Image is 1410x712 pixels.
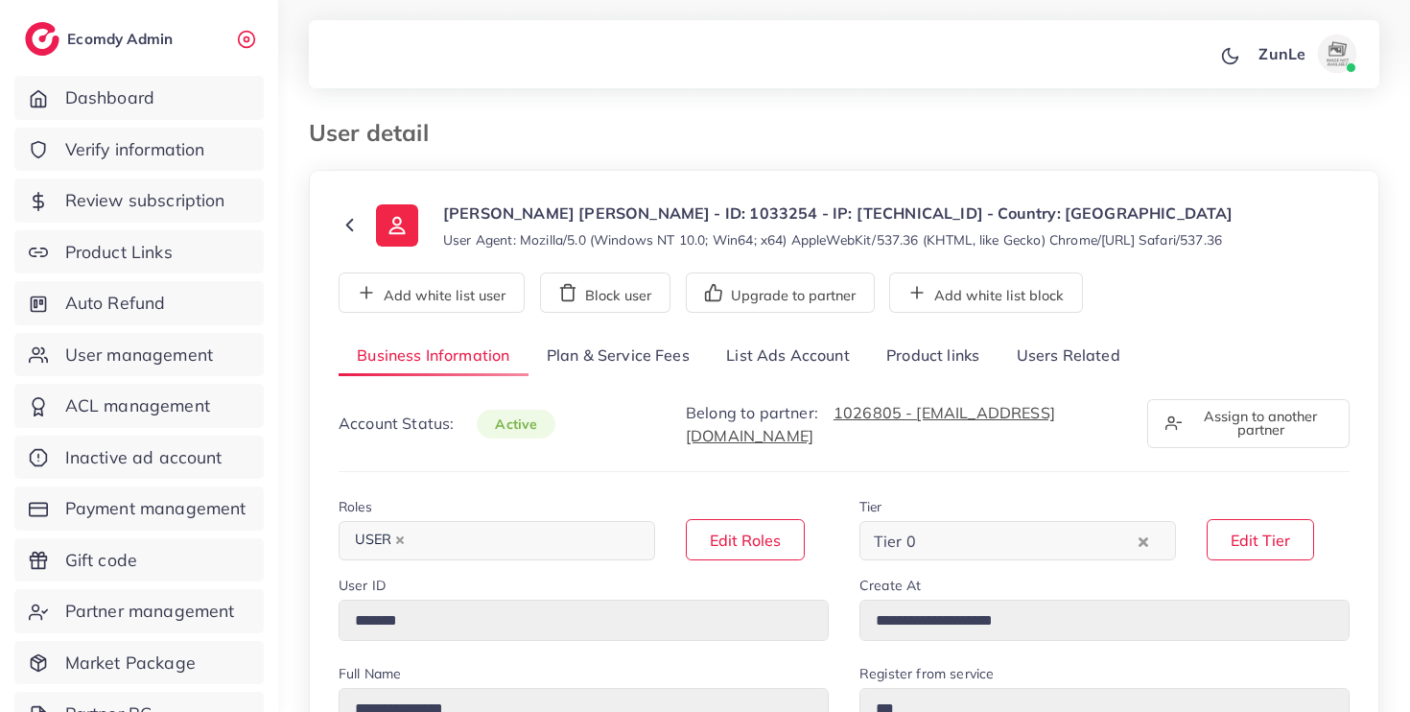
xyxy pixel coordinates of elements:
label: Tier [859,497,882,516]
button: Block user [540,273,670,313]
button: Edit Roles [686,519,805,560]
img: logo [25,22,59,56]
span: ACL management [65,393,210,418]
span: active [477,410,555,439]
div: Search for option [859,521,1176,560]
h3: User detail [309,119,444,147]
h2: Ecomdy Admin [67,30,177,48]
span: Dashboard [65,85,154,110]
button: Assign to another partner [1147,399,1350,448]
a: Verify information [14,128,264,172]
a: Plan & Service Fees [529,336,708,377]
p: [PERSON_NAME] [PERSON_NAME] - ID: 1033254 - IP: [TECHNICAL_ID] - Country: [GEOGRAPHIC_DATA] [443,202,1234,225]
p: Belong to partner: [686,401,1124,447]
small: User Agent: Mozilla/5.0 (Windows NT 10.0; Win64; x64) AppleWebKit/537.36 (KHTML, like Gecko) Chro... [443,230,1222,249]
a: User management [14,333,264,377]
span: Product Links [65,240,173,265]
span: Gift code [65,548,137,573]
div: Search for option [339,521,655,560]
span: Payment management [65,496,247,521]
span: User management [65,343,213,368]
span: USER [346,527,413,554]
span: Verify information [65,137,205,162]
button: Edit Tier [1207,519,1314,560]
p: ZunLe [1258,42,1305,65]
a: Gift code [14,538,264,582]
a: Dashboard [14,76,264,120]
a: Payment management [14,487,264,531]
label: Full Name [339,664,401,683]
a: logoEcomdy Admin [25,22,177,56]
a: ZunLeavatar [1248,35,1364,73]
a: Product Links [14,230,264,274]
a: Market Package [14,641,264,685]
a: Business Information [339,336,529,377]
button: Upgrade to partner [686,273,875,313]
input: Search for option [922,526,1134,556]
span: Inactive ad account [65,445,223,470]
input: Search for option [415,526,630,556]
button: Add white list user [339,273,525,313]
a: Partner management [14,589,264,633]
a: Users Related [998,336,1138,377]
a: 1026805 - [EMAIL_ADDRESS][DOMAIN_NAME] [686,403,1055,445]
button: Deselect USER [395,535,405,545]
label: Create At [859,576,921,595]
a: Review subscription [14,178,264,223]
p: Account Status: [339,412,555,436]
button: Add white list block [889,273,1083,313]
span: Auto Refund [65,291,166,316]
label: User ID [339,576,386,595]
a: ACL management [14,384,264,428]
button: Clear Selected [1139,530,1148,552]
span: Market Package [65,651,196,676]
a: Auto Refund [14,281,264,325]
span: Tier 0 [870,527,920,556]
label: Roles [339,497,372,516]
a: List Ads Account [708,336,868,377]
a: Product links [868,336,998,377]
span: Partner management [65,599,235,624]
label: Register from service [859,664,994,683]
span: Review subscription [65,188,225,213]
img: ic-user-info.36bf1079.svg [376,204,418,247]
img: avatar [1318,35,1356,73]
a: Inactive ad account [14,436,264,480]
